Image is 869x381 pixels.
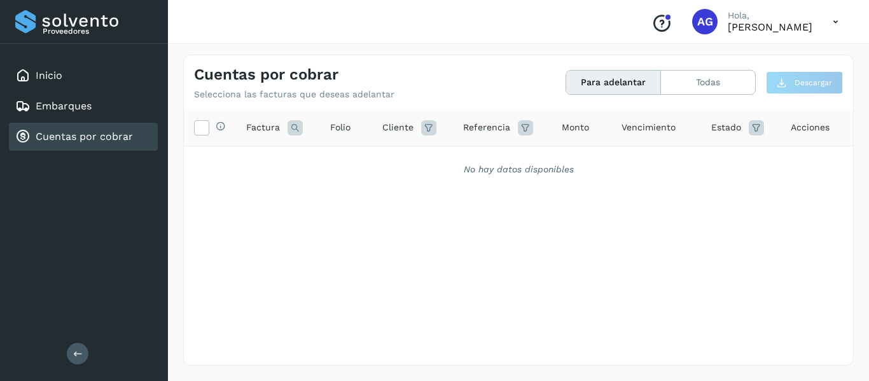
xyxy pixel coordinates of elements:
span: Acciones [791,121,830,134]
p: Hola, [728,10,812,21]
button: Todas [661,71,755,94]
p: Proveedores [43,27,153,36]
span: Monto [562,121,589,134]
span: Factura [246,121,280,134]
a: Embarques [36,100,92,112]
span: Vencimiento [622,121,676,134]
span: Cliente [382,121,414,134]
p: ALFONSO García Flores [728,21,812,33]
span: Folio [330,121,351,134]
span: Descargar [795,77,832,88]
div: Cuentas por cobrar [9,123,158,151]
a: Inicio [36,69,62,81]
p: Selecciona las facturas que deseas adelantar [194,89,394,100]
a: Cuentas por cobrar [36,130,133,142]
h4: Cuentas por cobrar [194,66,338,84]
div: Inicio [9,62,158,90]
div: Embarques [9,92,158,120]
div: No hay datos disponibles [200,163,837,176]
span: Referencia [463,121,510,134]
span: Estado [711,121,741,134]
button: Descargar [766,71,843,94]
button: Para adelantar [566,71,661,94]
